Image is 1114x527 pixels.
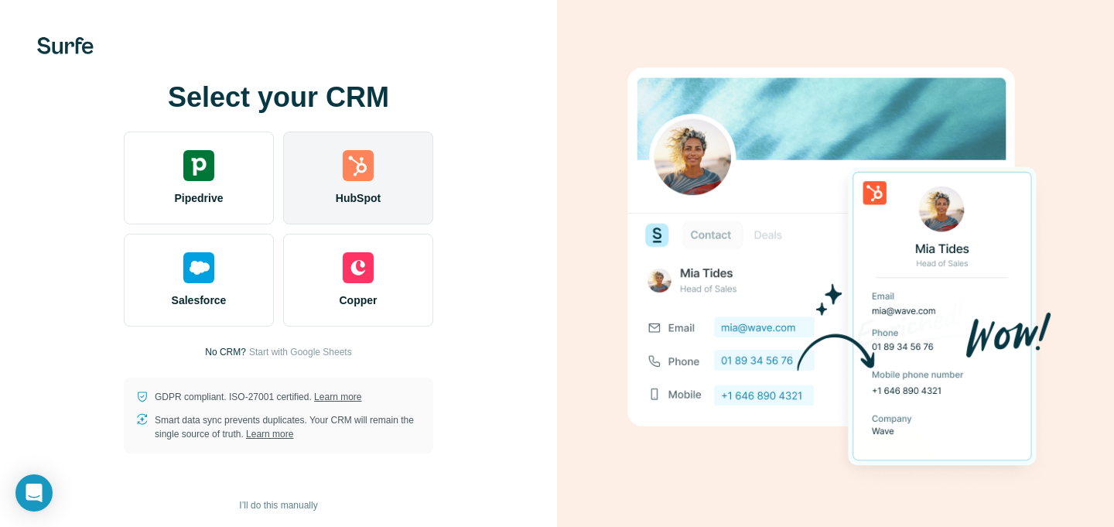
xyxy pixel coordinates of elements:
span: HubSpot [336,190,381,206]
img: hubspot's logo [343,150,374,181]
img: Surfe's logo [37,37,94,54]
p: No CRM? [205,345,246,359]
a: Learn more [314,392,361,402]
div: Open Intercom Messenger [15,474,53,512]
span: Salesforce [172,293,227,308]
img: HUBSPOT image [619,43,1052,492]
h1: Select your CRM [124,82,433,113]
button: Start with Google Sheets [249,345,352,359]
img: pipedrive's logo [183,150,214,181]
p: GDPR compliant. ISO-27001 certified. [155,390,361,404]
span: I’ll do this manually [239,498,317,512]
a: Learn more [246,429,293,440]
span: Pipedrive [174,190,223,206]
img: salesforce's logo [183,252,214,283]
button: I’ll do this manually [228,494,328,517]
img: copper's logo [343,252,374,283]
p: Smart data sync prevents duplicates. Your CRM will remain the single source of truth. [155,413,421,441]
span: Copper [340,293,378,308]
